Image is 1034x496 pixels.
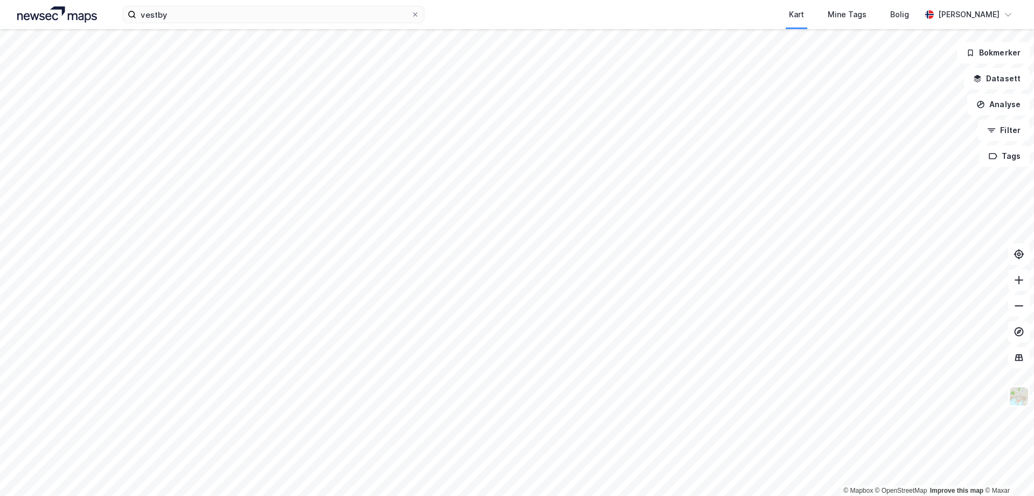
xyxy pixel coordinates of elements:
[828,8,867,21] div: Mine Tags
[136,6,411,23] input: Søk på adresse, matrikkel, gårdeiere, leietakere eller personer
[875,487,927,494] a: OpenStreetMap
[980,444,1034,496] div: Kontrollprogram for chat
[17,6,97,23] img: logo.a4113a55bc3d86da70a041830d287a7e.svg
[890,8,909,21] div: Bolig
[957,42,1030,64] button: Bokmerker
[789,8,804,21] div: Kart
[843,487,873,494] a: Mapbox
[980,444,1034,496] iframe: Chat Widget
[930,487,983,494] a: Improve this map
[964,68,1030,89] button: Datasett
[980,145,1030,167] button: Tags
[978,120,1030,141] button: Filter
[967,94,1030,115] button: Analyse
[1009,386,1029,407] img: Z
[938,8,1000,21] div: [PERSON_NAME]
